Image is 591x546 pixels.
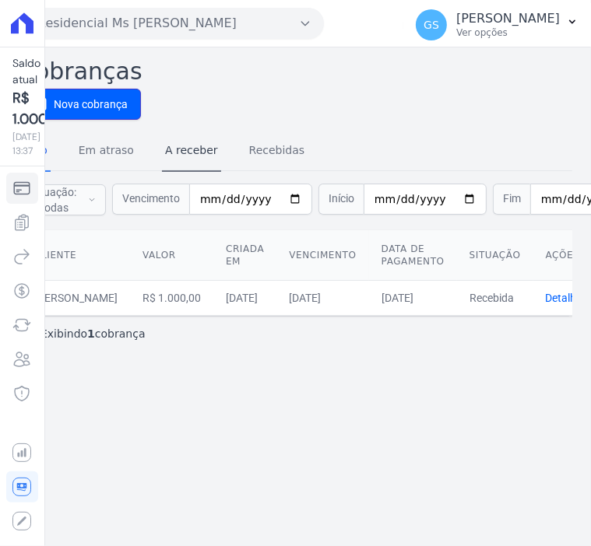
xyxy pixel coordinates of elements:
[318,184,364,215] span: Início
[276,280,368,315] td: [DATE]
[456,11,560,26] p: [PERSON_NAME]
[403,3,591,47] button: GS [PERSON_NAME] Ver opções
[130,230,213,281] th: Valor
[40,326,146,341] p: Exibindo cobrança
[276,230,368,281] th: Vencimento
[246,131,308,172] a: Recebidas
[19,184,106,215] button: Situação: Todas
[12,88,68,130] span: R$ 1.000,00
[369,280,457,315] td: [DATE]
[19,54,572,89] h2: Cobranças
[12,130,68,158] span: [DATE] 13:37
[213,280,276,315] td: [DATE]
[424,19,439,30] span: GS
[22,280,130,315] td: [PERSON_NAME]
[456,26,560,39] p: Ver opções
[493,184,530,215] span: Fim
[112,184,189,215] span: Vencimento
[213,230,276,281] th: Criada em
[29,184,79,215] span: Situação: Todas
[457,230,533,281] th: Situação
[76,131,137,172] a: Em atraso
[12,173,32,537] nav: Sidebar
[130,280,213,315] td: R$ 1.000,00
[12,55,68,88] span: Saldo atual
[87,327,95,340] b: 1
[546,292,588,304] a: Detalhes
[369,230,457,281] th: Data de pagamento
[457,280,533,315] td: Recebida
[54,96,128,112] span: Nova cobrança
[25,8,324,39] button: Residencial Ms [PERSON_NAME]
[19,89,141,120] a: Nova cobrança
[162,131,221,172] a: A receber
[22,230,130,281] th: Cliente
